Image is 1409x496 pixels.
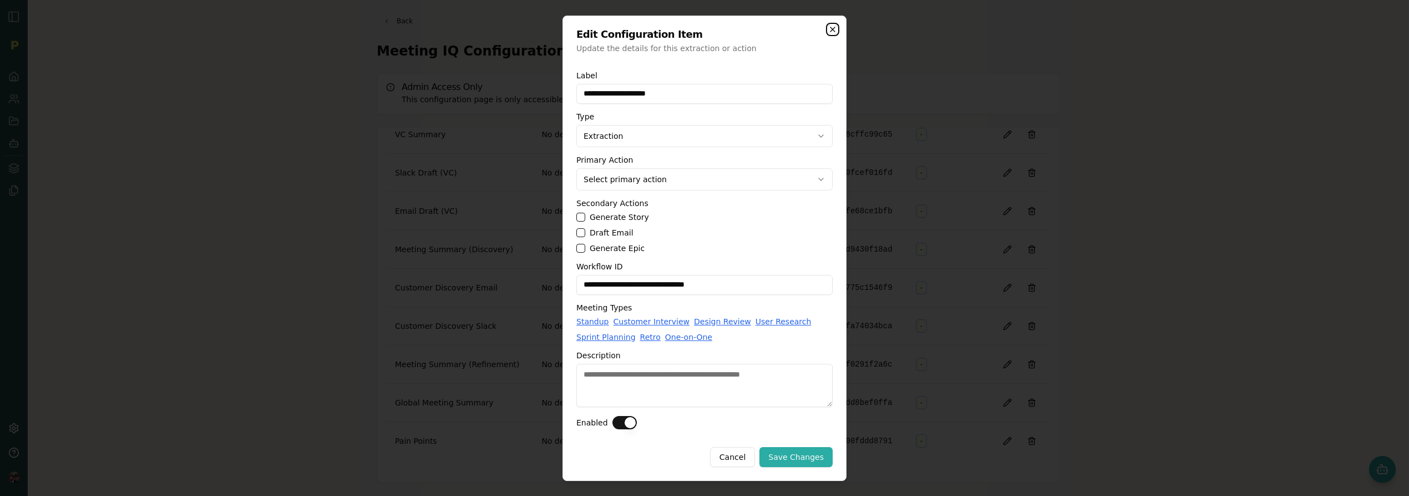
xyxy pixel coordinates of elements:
[756,316,812,327] a: User Research
[576,29,833,39] h2: Edit Configuration Item
[710,447,755,467] button: Cancel
[576,72,833,79] label: Label
[576,419,608,427] label: Enabled
[640,332,661,343] a: Retro
[576,352,833,359] label: Description
[576,113,833,121] label: Type
[576,43,833,54] p: Update the details for this extraction or action
[576,199,833,207] label: Secondary Actions
[576,332,636,343] a: Sprint Planning
[576,263,833,270] label: Workflow ID
[576,156,833,164] label: Primary Action
[576,316,609,327] a: Standup
[694,316,751,327] a: Design Review
[665,332,712,343] a: One-on-One
[590,243,645,254] label: Generate Epic
[613,316,690,327] a: Customer Interview
[759,447,833,467] button: Save Changes
[590,212,649,223] label: Generate Story
[590,227,633,238] label: Draft Email
[576,304,833,312] label: Meeting Types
